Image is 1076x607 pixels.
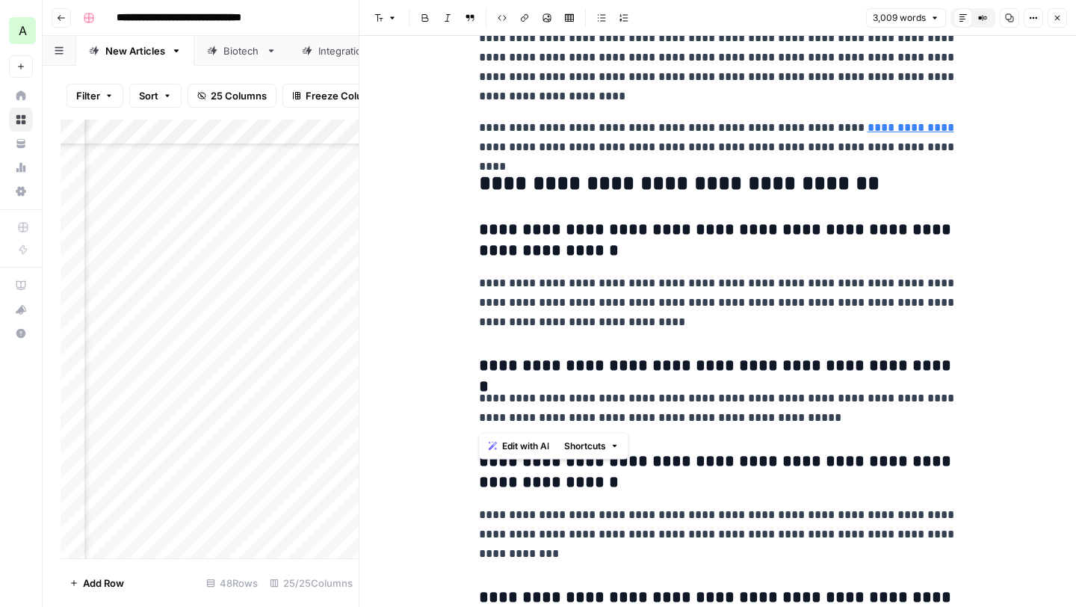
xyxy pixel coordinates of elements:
[76,88,100,103] span: Filter
[9,155,33,179] a: Usage
[129,84,182,108] button: Sort
[289,36,430,66] a: Integration Pages
[558,437,625,456] button: Shortcuts
[264,571,359,595] div: 25/25 Columns
[223,43,260,58] div: Biotech
[873,11,926,25] span: 3,009 words
[483,437,555,456] button: Edit with AI
[19,22,27,40] span: A
[502,440,549,453] span: Edit with AI
[67,84,123,108] button: Filter
[9,321,33,345] button: Help + Support
[194,36,289,66] a: Biotech
[9,298,33,321] button: What's new?
[9,274,33,298] a: AirOps Academy
[9,12,33,49] button: Workspace: Abacum
[282,84,392,108] button: Freeze Columns
[139,88,158,103] span: Sort
[9,84,33,108] a: Home
[9,132,33,155] a: Your Data
[9,179,33,203] a: Settings
[211,88,267,103] span: 25 Columns
[306,88,383,103] span: Freeze Columns
[188,84,276,108] button: 25 Columns
[200,571,264,595] div: 48 Rows
[76,36,194,66] a: New Articles
[564,440,606,453] span: Shortcuts
[318,43,401,58] div: Integration Pages
[61,571,133,595] button: Add Row
[83,576,124,591] span: Add Row
[105,43,165,58] div: New Articles
[10,298,32,321] div: What's new?
[9,108,33,132] a: Browse
[866,8,946,28] button: 3,009 words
